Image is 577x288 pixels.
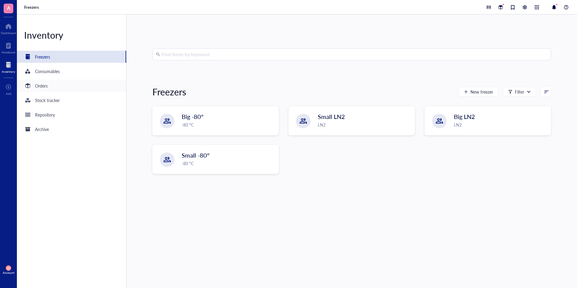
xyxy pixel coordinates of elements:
[24,5,40,10] a: Freezers
[1,31,16,35] div: Dashboard
[2,60,15,73] a: Inventory
[3,271,14,274] div: Account
[17,123,126,135] a: Archive
[17,94,126,106] a: Stock tracker
[182,160,275,167] div: -80 °C
[182,112,203,121] span: Big -80°
[470,89,493,94] span: New freezer
[17,65,126,77] a: Consumables
[7,267,10,270] span: SS
[182,121,275,128] div: -80 °C
[35,111,55,118] div: Repository
[454,121,547,128] div: LN2
[459,87,498,97] button: New freezer
[1,21,16,35] a: Dashboard
[454,112,475,121] span: Big LN2
[515,88,524,95] div: Filter
[17,80,126,92] a: Orders
[35,82,48,89] div: Orders
[318,112,345,121] span: Small LN2
[35,68,60,75] div: Consumables
[17,51,126,63] a: Freezers
[7,4,10,11] span: A
[35,53,50,60] div: Freezers
[152,86,186,98] div: Freezers
[35,126,49,133] div: Archive
[2,50,15,54] div: Notebook
[17,29,126,41] div: Inventory
[2,70,15,73] div: Inventory
[2,41,15,54] a: Notebook
[6,92,11,95] div: Add
[35,97,60,104] div: Stock tracker
[17,109,126,121] a: Repository
[318,121,411,128] div: LN2
[182,151,209,159] span: Small -80°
